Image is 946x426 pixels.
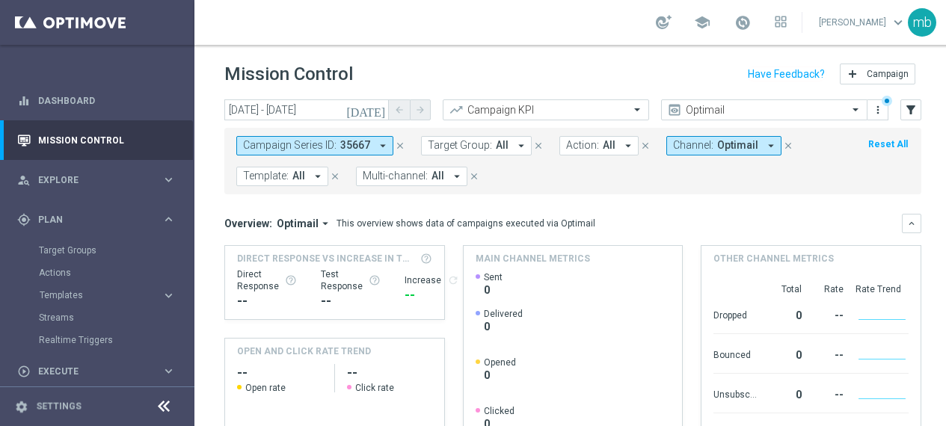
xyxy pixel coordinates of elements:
button: Action: All arrow_drop_down [559,136,639,155]
div: Direct Response [237,268,297,292]
div: Actions [39,262,193,284]
div: Templates [39,284,193,306]
a: [PERSON_NAME]keyboard_arrow_down [817,11,908,34]
div: Total [763,283,802,295]
button: add Campaign [840,64,915,84]
i: play_circle_outline [17,365,31,378]
h4: Other channel metrics [713,252,834,265]
i: arrow_drop_down [764,139,778,152]
span: Direct Response VS Increase In Total Deposit Amount [237,252,416,265]
span: Delivered [484,308,523,320]
span: Templates [40,291,147,300]
div: Execute [17,365,162,378]
button: close [328,168,342,185]
div: Explore [17,173,162,187]
span: Optimail [277,217,319,230]
i: [DATE] [346,103,387,117]
button: Mission Control [16,135,176,146]
div: 0 [763,302,802,326]
i: arrow_drop_down [621,139,635,152]
button: person_search Explore keyboard_arrow_right [16,174,176,186]
button: close [639,138,652,154]
i: close [783,141,793,151]
div: -- [808,381,844,405]
a: Dashboard [38,81,176,120]
i: arrow_drop_down [311,170,325,183]
span: Execute [38,367,162,376]
div: Test Response [321,268,381,292]
h1: Mission Control [224,64,353,85]
button: arrow_back [389,99,410,120]
div: This overview shows data of campaigns executed via Optimail [337,217,595,230]
div: Templates [40,291,162,300]
i: arrow_drop_down [319,217,332,230]
span: All [431,170,444,182]
button: close [467,168,481,185]
button: close [393,138,407,154]
a: Target Groups [39,244,156,256]
button: Campaign Series ID: 35667 arrow_drop_down [236,136,393,155]
input: Have Feedback? [748,69,825,79]
span: Template: [243,170,289,182]
div: Target Groups [39,239,193,262]
button: Target Group: All arrow_drop_down [421,136,532,155]
i: gps_fixed [17,213,31,226]
i: arrow_forward [415,105,426,115]
button: keyboard_arrow_down [902,214,921,233]
span: All [292,170,305,182]
span: Click rate [355,382,394,394]
div: Bounced [713,342,757,365]
i: close [395,141,405,151]
h3: Overview: [224,217,272,230]
ng-select: Optimail [661,99,867,120]
i: keyboard_arrow_right [162,288,176,303]
i: keyboard_arrow_right [162,173,176,187]
i: arrow_drop_down [376,139,390,152]
div: Rate [808,283,844,295]
i: trending_up [449,102,464,117]
span: Sent [484,271,503,283]
button: [DATE] [344,99,389,122]
div: Unsubscribed [713,381,757,405]
i: keyboard_arrow_right [162,364,176,378]
div: Plan [17,213,162,226]
a: Settings [36,402,82,411]
span: Explore [38,176,162,185]
div: -- [237,292,297,310]
span: Optimail [717,139,758,152]
button: arrow_forward [410,99,431,120]
i: close [640,141,651,151]
span: Multi-channel: [363,170,428,182]
i: preview [667,102,682,117]
span: Open rate [245,382,286,394]
button: Channel: Optimail arrow_drop_down [666,136,781,155]
h2: -- [347,364,432,382]
a: Mission Control [38,120,176,160]
a: Streams [39,312,156,324]
span: Channel: [673,139,713,152]
div: -- [405,286,459,304]
h4: OPEN AND CLICK RATE TREND [237,345,371,358]
div: Templates keyboard_arrow_right [39,289,176,301]
span: Campaign [867,69,909,79]
button: close [532,138,545,154]
i: arrow_back [394,105,405,115]
div: Rate Trend [856,283,909,295]
a: Realtime Triggers [39,334,156,346]
span: Opened [484,356,516,368]
button: refresh [447,274,459,286]
i: more_vert [872,104,884,116]
div: Increase [405,274,459,286]
i: settings [15,400,28,413]
i: arrow_drop_down [450,170,464,183]
i: close [330,171,340,182]
span: All [496,139,509,152]
i: keyboard_arrow_right [162,212,176,226]
h4: Main channel metrics [476,252,590,265]
input: Select date range [224,99,389,120]
button: gps_fixed Plan keyboard_arrow_right [16,214,176,226]
button: play_circle_outline Execute keyboard_arrow_right [16,365,176,377]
